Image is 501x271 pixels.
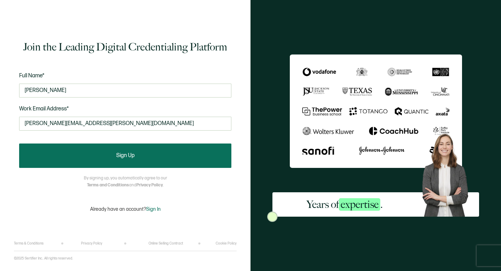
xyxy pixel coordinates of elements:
p: By signing up, you automatically agree to our and . [84,175,167,189]
input: Jane Doe [19,84,231,98]
a: Cookie Policy [216,241,237,246]
a: Terms and Conditions [87,183,129,188]
span: Sign In [146,206,161,212]
span: Sign Up [116,153,135,158]
a: Privacy Policy [136,183,163,188]
p: Already have an account? [90,206,161,212]
a: Terms & Conditions [14,241,43,246]
span: Full Name* [19,72,45,79]
span: Work Email Address* [19,106,69,112]
img: Sertifier Signup - Years of <span class="strong-h">expertise</span>. [290,54,462,168]
a: Online Selling Contract [149,241,183,246]
p: ©2025 Sertifier Inc.. All rights reserved. [14,256,73,261]
img: Sertifier Signup [267,211,278,222]
button: Sign Up [19,144,231,168]
h2: Years of . [307,198,383,211]
img: Sertifier Signup - Years of <span class="strong-h">expertise</span>. Hero [417,130,479,217]
input: Enter your work email address [19,117,231,131]
span: expertise [339,198,380,211]
a: Privacy Policy [81,241,102,246]
h1: Join the Leading Digital Credentialing Platform [23,40,227,54]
